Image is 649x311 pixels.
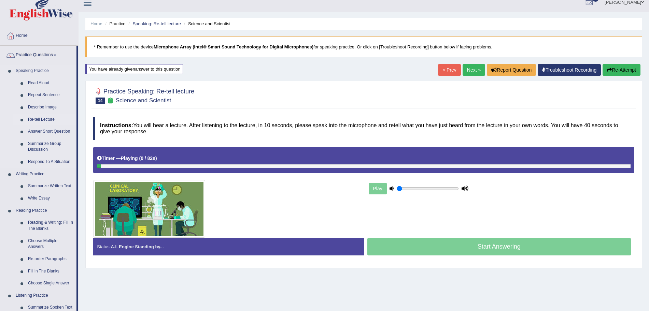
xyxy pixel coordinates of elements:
b: 0 / 82s [141,155,155,161]
strong: A.I. Engine Standing by... [111,244,164,249]
small: Exam occurring question [107,98,114,104]
blockquote: * Remember to use the device for speaking practice. Or click on [Troubleshoot Recording] button b... [85,36,642,57]
a: Reading Practice [13,205,76,217]
a: Re-order Paragraphs [25,253,76,265]
a: Home [0,26,78,43]
a: Respond To A Situation [25,156,76,168]
div: Status: [93,238,364,255]
small: Science and Scientist [116,97,171,104]
a: Practice Questions [0,46,76,63]
button: Report Question [487,64,536,76]
a: Read Aloud [25,77,76,89]
b: Microphone Array (Intel® Smart Sound Technology for Digital Microphones) [154,44,313,49]
h4: You will hear a lecture. After listening to the lecture, in 10 seconds, please speak into the mic... [93,117,634,140]
li: Practice [103,20,125,27]
a: Listening Practice [13,290,76,302]
a: Choose Multiple Answers [25,235,76,253]
a: Summarize Written Text [25,180,76,192]
a: Fill In The Blanks [25,265,76,278]
a: Next » [463,64,485,76]
a: Answer Short Question [25,125,76,138]
a: Summarize Group Discussion [25,138,76,156]
button: Re-Attempt [603,64,640,76]
a: Describe Image [25,101,76,114]
b: Instructions: [100,122,133,128]
a: Writing Practice [13,168,76,180]
a: Re-tell Lecture [25,114,76,126]
div: You have already given answer to this question [85,64,183,74]
a: Speaking Practice [13,65,76,77]
a: « Prev [438,64,461,76]
b: Playing [121,155,138,161]
b: ) [155,155,157,161]
li: Science and Scientist [182,20,231,27]
a: Choose Single Answer [25,277,76,290]
a: Troubleshoot Recording [538,64,601,76]
a: Repeat Sentence [25,89,76,101]
b: ( [139,155,141,161]
h2: Practice Speaking: Re-tell lecture [93,87,194,104]
a: Reading & Writing: Fill In The Blanks [25,217,76,235]
a: Speaking: Re-tell lecture [132,21,181,26]
span: 14 [96,98,105,104]
h5: Timer — [97,156,157,161]
a: Write Essay [25,192,76,205]
a: Home [90,21,102,26]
